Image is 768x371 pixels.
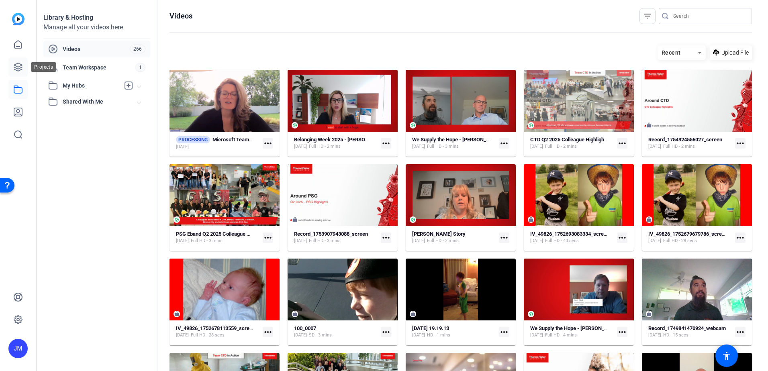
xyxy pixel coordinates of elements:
[412,325,496,338] a: [DATE] 19.19.13[DATE]HD - 1 mins
[135,63,145,72] span: 1
[212,137,360,143] strong: Microsoft Teams meeting-20250905_163526-Meeting Recording
[294,231,368,237] strong: Record_1753907943088_screen
[427,238,459,244] span: Full HD - 2 mins
[530,332,543,338] span: [DATE]
[130,45,145,53] span: 266
[617,232,627,243] mat-icon: more_horiz
[663,143,695,150] span: Full HD - 2 mins
[43,13,150,22] div: Library & Hosting
[294,231,378,244] a: Record_1753907943088_screen[DATE]Full HD - 3 mins
[735,138,746,149] mat-icon: more_horiz
[530,231,614,244] a: IV_49826_1752693083334_screen[DATE]Full HD - 40 secs
[648,143,661,150] span: [DATE]
[191,238,223,244] span: Full HD - 3 mins
[427,143,459,150] span: Full HD - 3 mins
[545,332,577,338] span: Full HD - 4 mins
[617,327,627,337] mat-icon: more_horiz
[294,325,316,331] strong: 100_0007
[294,332,307,338] span: [DATE]
[412,137,502,143] strong: We Supply the Hope - [PERSON_NAME]
[176,325,255,331] strong: IV_49826_1752678113559_screen
[722,351,731,361] mat-icon: accessibility
[176,325,259,338] a: IV_49826_1752678113559_screen[DATE]Full HD - 28 secs
[545,143,577,150] span: Full HD - 2 mins
[63,63,135,71] span: Team Workspace
[721,49,749,57] span: Upload File
[176,144,189,150] span: [DATE]
[735,327,746,337] mat-icon: more_horiz
[648,231,727,237] strong: IV_49826_1752679679786_screen
[170,11,192,21] h1: Videos
[294,143,307,150] span: [DATE]
[648,238,661,244] span: [DATE]
[31,62,56,72] div: Projects
[648,325,732,338] a: Record_1749841470924_webcam[DATE]HD - 15 secs
[648,325,726,331] strong: Record_1749841470924_webcam
[499,327,509,337] mat-icon: more_horiz
[648,137,732,150] a: Record_1754924556027_screen[DATE]Full HD - 2 mins
[263,138,273,149] mat-icon: more_horiz
[735,232,746,243] mat-icon: more_horiz
[176,136,259,150] a: PROCESSINGMicrosoft Teams meeting-20250905_163526-Meeting Recording[DATE]
[176,332,189,338] span: [DATE]
[530,231,609,237] strong: IV_49826_1752693083334_screen
[412,231,496,244] a: [PERSON_NAME] Story[DATE]Full HD - 2 mins
[309,332,332,338] span: SD - 3 mins
[294,238,307,244] span: [DATE]
[530,325,614,338] a: We Supply the Hope - [PERSON_NAME][DATE]Full HD - 4 mins
[648,231,732,244] a: IV_49826_1752679679786_screen[DATE]Full HD - 28 secs
[63,98,137,106] span: Shared With Me
[499,232,509,243] mat-icon: more_horiz
[309,238,341,244] span: Full HD - 3 mins
[43,22,150,32] div: Manage all your videos here
[412,137,496,150] a: We Supply the Hope - [PERSON_NAME][DATE]Full HD - 3 mins
[63,82,120,90] span: My Hubs
[263,232,273,243] mat-icon: more_horiz
[8,339,28,358] div: JM
[176,238,189,244] span: [DATE]
[427,332,450,338] span: HD - 1 mins
[43,94,150,110] mat-expansion-panel-header: Shared With Me
[530,137,614,150] a: CTD Q2 2025 Colleague Highlights[DATE]Full HD - 2 mins
[381,138,391,149] mat-icon: more_horiz
[294,137,387,143] strong: Belonging Week 2025 - [PERSON_NAME]
[176,231,259,244] a: PSG Eband Q2 2025 Colleague Highlights[DATE]Full HD - 3 mins
[648,137,722,143] strong: Record_1754924556027_screen
[263,327,273,337] mat-icon: more_horiz
[176,231,270,237] strong: PSG Eband Q2 2025 Colleague Highlights
[412,332,425,338] span: [DATE]
[662,49,681,56] span: Recent
[381,327,391,337] mat-icon: more_horiz
[412,231,466,237] strong: [PERSON_NAME] Story
[499,138,509,149] mat-icon: more_horiz
[294,325,378,338] a: 100_0007[DATE]SD - 3 mins
[191,332,225,338] span: Full HD - 28 secs
[545,238,579,244] span: Full HD - 40 secs
[530,143,543,150] span: [DATE]
[412,143,425,150] span: [DATE]
[648,332,661,338] span: [DATE]
[12,13,25,25] img: blue-gradient.svg
[663,332,688,338] span: HD - 15 secs
[309,143,341,150] span: Full HD - 2 mins
[643,11,652,21] mat-icon: filter_list
[63,45,130,53] span: Videos
[43,77,150,94] mat-expansion-panel-header: My Hubs
[617,138,627,149] mat-icon: more_horiz
[673,11,746,21] input: Search
[530,325,620,331] strong: We Supply the Hope - [PERSON_NAME]
[294,137,378,150] a: Belonging Week 2025 - [PERSON_NAME][DATE]Full HD - 2 mins
[412,238,425,244] span: [DATE]
[176,136,210,143] span: PROCESSING
[663,238,697,244] span: Full HD - 28 secs
[412,325,449,331] strong: [DATE] 19.19.13
[710,45,752,60] button: Upload File
[530,238,543,244] span: [DATE]
[381,232,391,243] mat-icon: more_horiz
[530,137,609,143] strong: CTD Q2 2025 Colleague Highlights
